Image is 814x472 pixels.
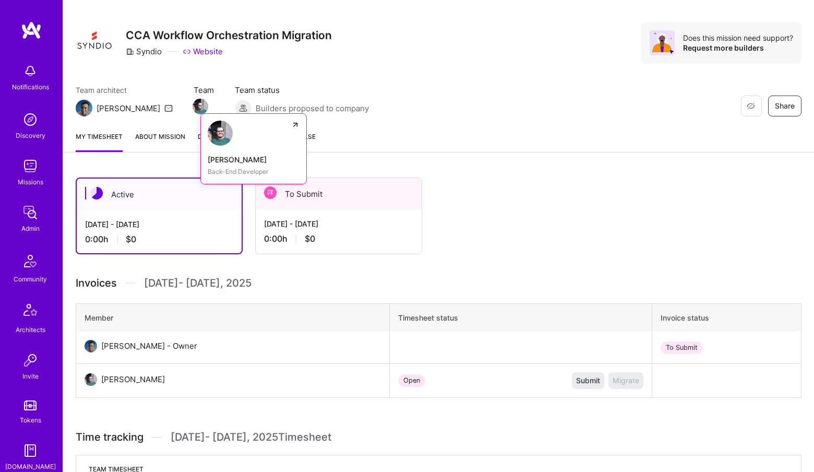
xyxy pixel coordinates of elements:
img: tokens [24,400,37,410]
img: Company Logo [76,22,113,60]
div: [DATE] - [DATE] [264,218,413,229]
img: User Avatar [85,373,97,386]
img: Builders proposed to company [235,100,252,116]
div: Community [14,274,47,285]
a: About Mission [135,131,185,152]
div: [PERSON_NAME] - Owner [101,340,197,352]
span: $0 [126,234,136,245]
img: Divider [125,275,136,291]
span: Documents [198,131,239,142]
img: To Submit [264,186,277,199]
span: Builders proposed to company [256,103,369,114]
a: Documents [198,131,239,152]
th: Member [76,304,390,332]
img: User Avatar [85,340,97,352]
button: Submit [572,372,604,389]
div: [PERSON_NAME] [97,103,160,114]
a: My timesheet [76,131,123,152]
div: 0:00 h [264,233,413,244]
span: Team [194,85,214,96]
img: Team Architect [76,100,92,116]
div: Notifications [12,81,49,92]
div: Tokens [20,415,41,426]
div: Admin [21,223,40,234]
img: Invite [20,350,41,371]
a: Website [183,46,223,57]
i: icon EyeClosed [747,102,755,110]
span: Invoices [76,275,117,291]
div: Active [77,179,242,210]
div: Does this mission need support? [683,33,793,43]
h3: CCA Workflow Orchestration Migration [126,29,332,42]
a: Bruno Nascimento[PERSON_NAME]Back-End Developer [200,113,307,184]
div: Syndio [126,46,162,57]
img: Team Member Avatar [193,99,208,114]
div: Open [398,374,425,387]
div: To Submit [661,341,703,354]
button: Share [768,96,801,116]
div: [DATE] - [DATE] [85,219,233,230]
div: [PERSON_NAME] [101,373,165,386]
img: guide book [20,440,41,461]
i: icon ArrowUpRight [291,121,300,129]
img: Community [18,249,43,274]
div: To Submit [256,178,422,210]
span: [DATE] - [DATE] , 2025 [144,275,252,291]
i: icon Mail [164,104,173,112]
div: Back-End Developer [208,166,300,177]
span: Time tracking [76,431,143,444]
img: Active [90,187,103,199]
div: [PERSON_NAME] [208,154,300,165]
div: Missions [18,176,43,187]
span: Team architect [76,85,173,96]
img: logo [21,21,42,40]
span: Team status [235,85,369,96]
span: Submit [576,375,600,386]
div: Invite [22,371,39,382]
img: bell [20,61,41,81]
img: admin teamwork [20,202,41,223]
i: icon CompanyGray [126,48,134,56]
img: discovery [20,109,41,130]
div: 0:00 h [85,234,233,245]
span: Share [775,101,795,111]
a: Team Member Avatar [194,98,207,115]
th: Timesheet status [389,304,652,332]
div: [DOMAIN_NAME] [5,461,56,472]
div: Request more builders [683,43,793,53]
th: Invoice status [652,304,801,332]
span: $0 [305,233,315,244]
img: teamwork [20,156,41,176]
img: Bruno Nascimento [208,121,233,146]
img: Avatar [650,30,675,55]
div: Architects [16,324,45,335]
img: Architects [18,299,43,324]
span: [DATE] - [DATE] , 2025 Timesheet [171,431,331,444]
div: Discovery [16,130,45,141]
